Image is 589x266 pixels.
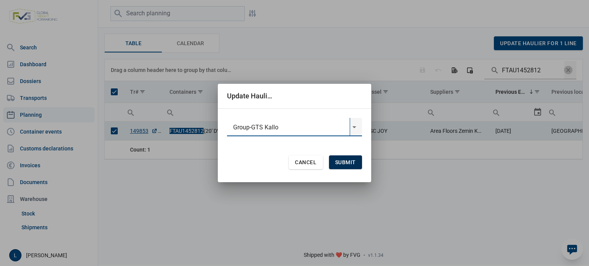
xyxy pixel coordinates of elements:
div: Update Haulier [227,91,273,100]
div: Select [350,118,359,136]
span: Submit [335,159,356,165]
input: Haulier [227,118,350,136]
span: Cancel [295,159,316,165]
div: Submit [329,155,362,169]
div: Cancel [289,155,322,169]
